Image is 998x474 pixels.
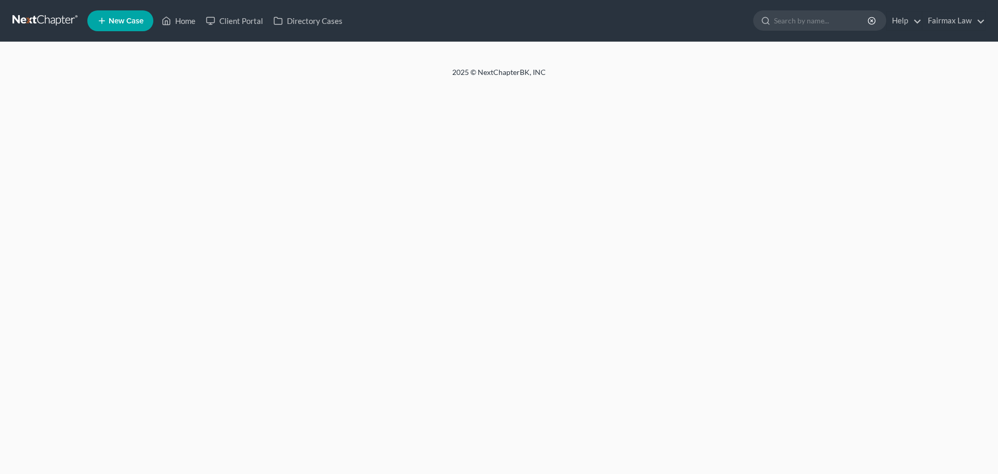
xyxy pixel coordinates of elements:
[201,11,268,30] a: Client Portal
[887,11,922,30] a: Help
[923,11,985,30] a: Fairmax Law
[156,11,201,30] a: Home
[774,11,869,30] input: Search by name...
[109,17,143,25] span: New Case
[203,67,795,86] div: 2025 © NextChapterBK, INC
[268,11,348,30] a: Directory Cases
